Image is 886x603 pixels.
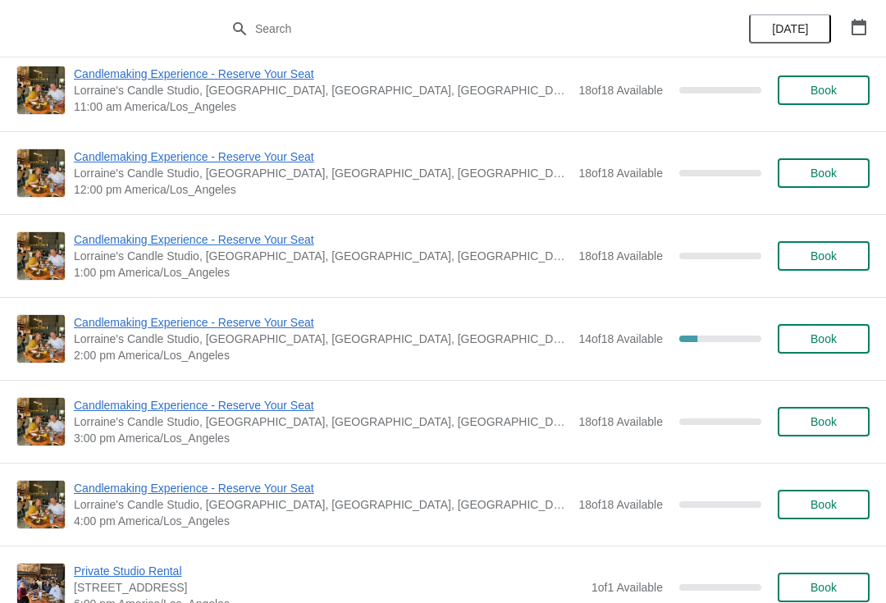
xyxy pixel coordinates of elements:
[74,331,570,347] span: Lorraine's Candle Studio, [GEOGRAPHIC_DATA], [GEOGRAPHIC_DATA], [GEOGRAPHIC_DATA], [GEOGRAPHIC_DATA]
[578,415,663,428] span: 18 of 18 Available
[778,490,870,519] button: Book
[74,579,583,596] span: [STREET_ADDRESS]
[74,66,570,82] span: Candlemaking Experience - Reserve Your Seat
[772,22,808,35] span: [DATE]
[591,581,663,594] span: 1 of 1 Available
[749,14,831,43] button: [DATE]
[74,231,570,248] span: Candlemaking Experience - Reserve Your Seat
[74,430,570,446] span: 3:00 pm America/Los_Angeles
[778,75,870,105] button: Book
[578,167,663,180] span: 18 of 18 Available
[578,84,663,97] span: 18 of 18 Available
[74,82,570,98] span: Lorraine's Candle Studio, [GEOGRAPHIC_DATA], [GEOGRAPHIC_DATA], [GEOGRAPHIC_DATA], [GEOGRAPHIC_DATA]
[74,397,570,413] span: Candlemaking Experience - Reserve Your Seat
[17,149,65,197] img: Candlemaking Experience - Reserve Your Seat | Lorraine's Candle Studio, Market Street, Pacific Be...
[778,158,870,188] button: Book
[811,332,837,345] span: Book
[17,232,65,280] img: Candlemaking Experience - Reserve Your Seat | Lorraine's Candle Studio, Market Street, Pacific Be...
[74,248,570,264] span: Lorraine's Candle Studio, [GEOGRAPHIC_DATA], [GEOGRAPHIC_DATA], [GEOGRAPHIC_DATA], [GEOGRAPHIC_DATA]
[74,347,570,363] span: 2:00 pm America/Los_Angeles
[74,513,570,529] span: 4:00 pm America/Los_Angeles
[17,66,65,114] img: Candlemaking Experience - Reserve Your Seat | Lorraine's Candle Studio, Market Street, Pacific Be...
[74,181,570,198] span: 12:00 pm America/Los_Angeles
[578,498,663,511] span: 18 of 18 Available
[74,264,570,281] span: 1:00 pm America/Los_Angeles
[74,148,570,165] span: Candlemaking Experience - Reserve Your Seat
[778,241,870,271] button: Book
[74,165,570,181] span: Lorraine's Candle Studio, [GEOGRAPHIC_DATA], [GEOGRAPHIC_DATA], [GEOGRAPHIC_DATA], [GEOGRAPHIC_DATA]
[74,563,583,579] span: Private Studio Rental
[74,480,570,496] span: Candlemaking Experience - Reserve Your Seat
[74,98,570,115] span: 11:00 am America/Los_Angeles
[17,315,65,363] img: Candlemaking Experience - Reserve Your Seat | Lorraine's Candle Studio, Market Street, Pacific Be...
[778,573,870,602] button: Book
[254,14,664,43] input: Search
[578,332,663,345] span: 14 of 18 Available
[17,481,65,528] img: Candlemaking Experience - Reserve Your Seat | Lorraine's Candle Studio, Market Street, Pacific Be...
[578,249,663,263] span: 18 of 18 Available
[811,415,837,428] span: Book
[778,324,870,354] button: Book
[811,167,837,180] span: Book
[811,581,837,594] span: Book
[811,84,837,97] span: Book
[778,407,870,436] button: Book
[17,398,65,445] img: Candlemaking Experience - Reserve Your Seat | Lorraine's Candle Studio, Market Street, Pacific Be...
[74,314,570,331] span: Candlemaking Experience - Reserve Your Seat
[74,496,570,513] span: Lorraine's Candle Studio, [GEOGRAPHIC_DATA], [GEOGRAPHIC_DATA], [GEOGRAPHIC_DATA], [GEOGRAPHIC_DATA]
[74,413,570,430] span: Lorraine's Candle Studio, [GEOGRAPHIC_DATA], [GEOGRAPHIC_DATA], [GEOGRAPHIC_DATA], [GEOGRAPHIC_DATA]
[811,498,837,511] span: Book
[811,249,837,263] span: Book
